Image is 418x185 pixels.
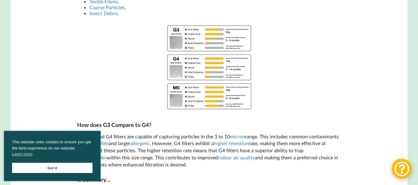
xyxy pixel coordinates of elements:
a: Coarse Particles [89,4,125,10]
a: allergens [130,140,149,146]
h3: In Summary… [77,176,341,183]
a: cookies - Learn more [12,151,32,157]
h3: How does G3 Compare to G4? [77,121,341,128]
a: Got it cookie [12,163,93,173]
li: . [89,4,341,10]
a: micron [230,133,245,139]
li: . [89,10,341,16]
a: pollen [95,140,109,146]
a: higher retention [214,140,249,146]
div: cookieconsent [4,131,101,181]
a: indoor air quality [218,154,255,160]
span: This website uses cookies to ensure you get the best experience on our website. [12,139,93,159]
p: Both G3 and G4 filters are capable of capturing particles in the 3 to 10 range. This includes com... [77,133,341,168]
a: Insect Debris [89,10,118,16]
img: MVHR Filter Grade Comparison for G3, G4 and M5 [163,21,256,114]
